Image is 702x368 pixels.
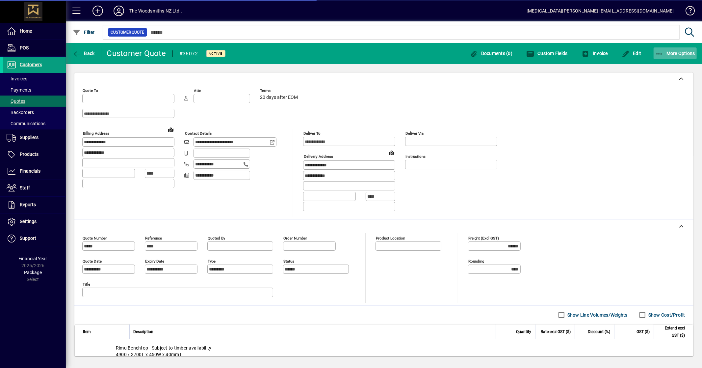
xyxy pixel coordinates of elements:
a: POS [3,40,66,56]
span: Quotes [7,99,25,104]
span: Filter [73,30,95,35]
span: Invoice [582,51,608,56]
a: View on map [386,147,397,158]
button: More Options [654,47,697,59]
mat-label: Order number [283,236,307,240]
span: Financials [20,168,40,174]
mat-label: Deliver To [303,131,321,136]
button: Documents (0) [468,47,514,59]
span: Discount (%) [588,328,610,335]
button: Edit [620,47,643,59]
span: Quantity [516,328,531,335]
span: Payments [7,87,31,93]
button: Filter [71,26,96,38]
span: POS [20,45,29,50]
button: Profile [108,5,129,17]
mat-label: Deliver via [405,131,424,136]
mat-label: Title [83,282,90,286]
span: Active [209,51,223,56]
label: Show Cost/Profit [647,312,685,318]
span: Package [24,270,42,275]
span: Products [20,152,39,157]
mat-label: Quote To [83,88,98,93]
mat-label: Quoted by [208,236,225,240]
mat-label: Quote date [83,259,102,263]
mat-label: Expiry date [145,259,164,263]
span: Financial Year [19,256,47,261]
span: Communications [7,121,45,126]
span: Support [20,236,36,241]
span: Documents (0) [470,51,512,56]
label: Show Line Volumes/Weights [566,312,628,318]
app-page-header-button: Back [66,47,102,59]
span: Reports [20,202,36,207]
div: The Woodsmiths NZ Ltd . [129,6,182,16]
a: Backorders [3,107,66,118]
span: Extend excl GST ($) [658,325,685,339]
span: Settings [20,219,37,224]
a: Reports [3,197,66,213]
a: Financials [3,163,66,180]
a: Suppliers [3,129,66,146]
mat-label: Reference [145,236,162,240]
span: Terms [260,89,299,93]
a: View on map [166,124,176,135]
span: Custom Fields [526,51,568,56]
span: Home [20,28,32,34]
span: Item [83,328,91,335]
button: Custom Fields [525,47,569,59]
a: Knowledge Base [681,1,694,23]
mat-label: Product location [376,236,405,240]
button: Invoice [580,47,610,59]
mat-label: Status [283,259,294,263]
span: Invoices [7,76,27,81]
span: Staff [20,185,30,190]
span: More Options [655,51,695,56]
span: Suppliers [20,135,39,140]
span: Backorders [7,110,34,115]
div: Customer Quote [107,48,166,59]
span: 20 days after EOM [260,95,298,100]
mat-label: Freight (excl GST) [468,236,499,240]
mat-label: Quote number [83,236,107,240]
mat-label: Type [208,259,216,263]
mat-label: Attn [194,88,201,93]
span: Customers [20,62,42,67]
span: Customer Quote [111,29,144,36]
mat-label: Rounding [468,259,484,263]
span: Back [73,51,95,56]
a: Communications [3,118,66,129]
span: Rate excl GST ($) [541,328,571,335]
a: Settings [3,213,66,230]
button: Add [87,5,108,17]
a: Staff [3,180,66,196]
a: Support [3,230,66,247]
a: Products [3,146,66,163]
mat-label: Instructions [405,154,426,159]
a: Home [3,23,66,40]
span: GST ($) [637,328,650,335]
button: Back [71,47,96,59]
span: Edit [622,51,641,56]
div: [MEDICAL_DATA][PERSON_NAME] [EMAIL_ADDRESS][DOMAIN_NAME] [527,6,674,16]
span: Description [134,328,154,335]
a: Quotes [3,96,66,107]
a: Payments [3,84,66,96]
div: #36072 [179,48,198,59]
a: Invoices [3,73,66,84]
